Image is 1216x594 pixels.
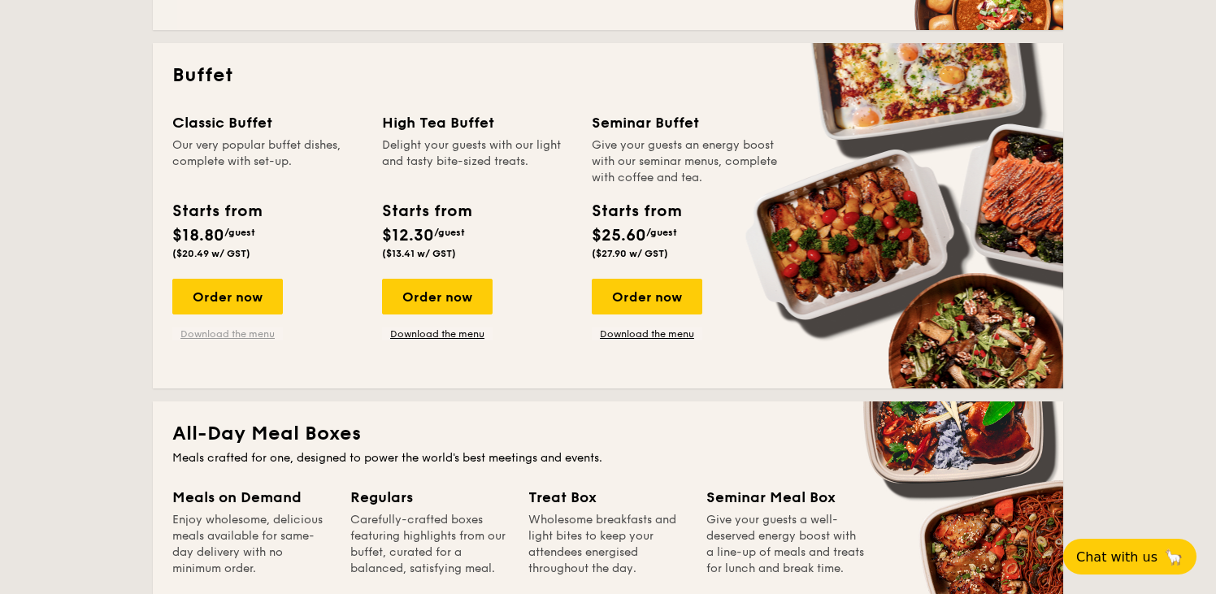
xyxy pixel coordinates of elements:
div: Starts from [172,199,261,223]
span: Chat with us [1076,549,1157,565]
div: Classic Buffet [172,111,363,134]
span: /guest [434,227,465,238]
div: Give your guests a well-deserved energy boost with a line-up of meals and treats for lunch and br... [706,512,865,577]
span: 🦙 [1164,548,1183,566]
div: Starts from [382,199,471,223]
div: Give your guests an energy boost with our seminar menus, complete with coffee and tea. [592,137,782,186]
span: $12.30 [382,226,434,245]
button: Chat with us🦙 [1063,539,1196,574]
div: Treat Box [528,486,687,509]
div: Meals crafted for one, designed to power the world's best meetings and events. [172,450,1044,466]
span: ($27.90 w/ GST) [592,248,668,259]
div: Carefully-crafted boxes featuring highlights from our buffet, curated for a balanced, satisfying ... [350,512,509,577]
div: Starts from [592,199,680,223]
h2: All-Day Meal Boxes [172,421,1044,447]
span: ($20.49 w/ GST) [172,248,250,259]
div: High Tea Buffet [382,111,572,134]
div: Seminar Buffet [592,111,782,134]
div: Wholesome breakfasts and light bites to keep your attendees energised throughout the day. [528,512,687,577]
a: Download the menu [592,327,702,340]
div: Seminar Meal Box [706,486,865,509]
span: /guest [646,227,677,238]
div: Order now [172,279,283,314]
span: $18.80 [172,226,224,245]
h2: Buffet [172,63,1044,89]
div: Order now [592,279,702,314]
span: /guest [224,227,255,238]
span: ($13.41 w/ GST) [382,248,456,259]
a: Download the menu [382,327,493,340]
span: $25.60 [592,226,646,245]
div: Meals on Demand [172,486,331,509]
div: Delight your guests with our light and tasty bite-sized treats. [382,137,572,186]
div: Enjoy wholesome, delicious meals available for same-day delivery with no minimum order. [172,512,331,577]
div: Our very popular buffet dishes, complete with set-up. [172,137,363,186]
a: Download the menu [172,327,283,340]
div: Order now [382,279,493,314]
div: Regulars [350,486,509,509]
